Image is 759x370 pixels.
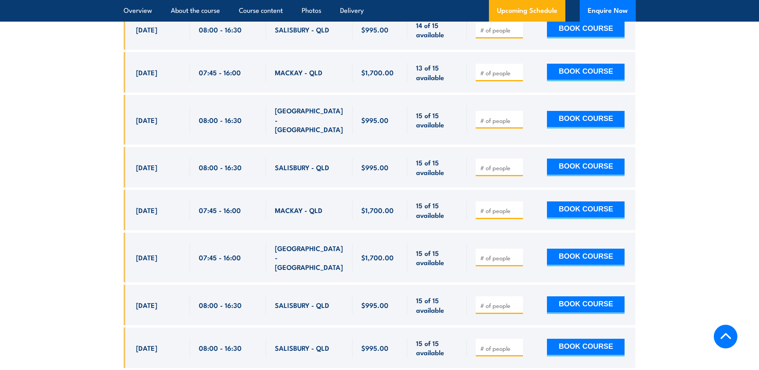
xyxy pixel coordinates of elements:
[480,302,520,310] input: # of people
[136,68,157,77] span: [DATE]
[547,249,625,266] button: BOOK COURSE
[361,25,389,34] span: $995.00
[275,68,322,77] span: MACKAY - QLD
[136,163,157,172] span: [DATE]
[136,300,157,310] span: [DATE]
[199,163,242,172] span: 08:00 - 16:30
[136,205,157,215] span: [DATE]
[136,343,157,352] span: [DATE]
[199,253,241,262] span: 07:45 - 16:00
[547,296,625,314] button: BOOK COURSE
[199,25,242,34] span: 08:00 - 16:30
[547,111,625,129] button: BOOK COURSE
[547,21,625,38] button: BOOK COURSE
[547,201,625,219] button: BOOK COURSE
[136,253,157,262] span: [DATE]
[480,26,520,34] input: # of people
[136,25,157,34] span: [DATE]
[361,68,394,77] span: $1,700.00
[199,68,241,77] span: 07:45 - 16:00
[480,344,520,352] input: # of people
[361,343,389,352] span: $995.00
[416,158,458,177] span: 15 of 15 available
[480,69,520,77] input: # of people
[361,300,389,310] span: $995.00
[416,248,458,267] span: 15 of 15 available
[547,339,625,356] button: BOOK COURSE
[480,254,520,262] input: # of people
[416,20,458,39] span: 14 of 15 available
[416,296,458,314] span: 15 of 15 available
[416,111,458,129] span: 15 of 15 available
[199,205,241,215] span: 07:45 - 16:00
[416,338,458,357] span: 15 of 15 available
[199,343,242,352] span: 08:00 - 16:30
[361,115,389,125] span: $995.00
[136,115,157,125] span: [DATE]
[199,115,242,125] span: 08:00 - 16:30
[416,63,458,82] span: 13 of 15 available
[361,205,394,215] span: $1,700.00
[275,300,329,310] span: SALISBURY - QLD
[480,207,520,215] input: # of people
[275,343,329,352] span: SALISBURY - QLD
[275,106,344,134] span: [GEOGRAPHIC_DATA] - [GEOGRAPHIC_DATA]
[480,117,520,125] input: # of people
[275,163,329,172] span: SALISBURY - QLD
[547,159,625,176] button: BOOK COURSE
[275,205,322,215] span: MACKAY - QLD
[416,201,458,219] span: 15 of 15 available
[361,253,394,262] span: $1,700.00
[275,25,329,34] span: SALISBURY - QLD
[480,164,520,172] input: # of people
[361,163,389,172] span: $995.00
[275,243,344,271] span: [GEOGRAPHIC_DATA] - [GEOGRAPHIC_DATA]
[199,300,242,310] span: 08:00 - 16:30
[547,64,625,81] button: BOOK COURSE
